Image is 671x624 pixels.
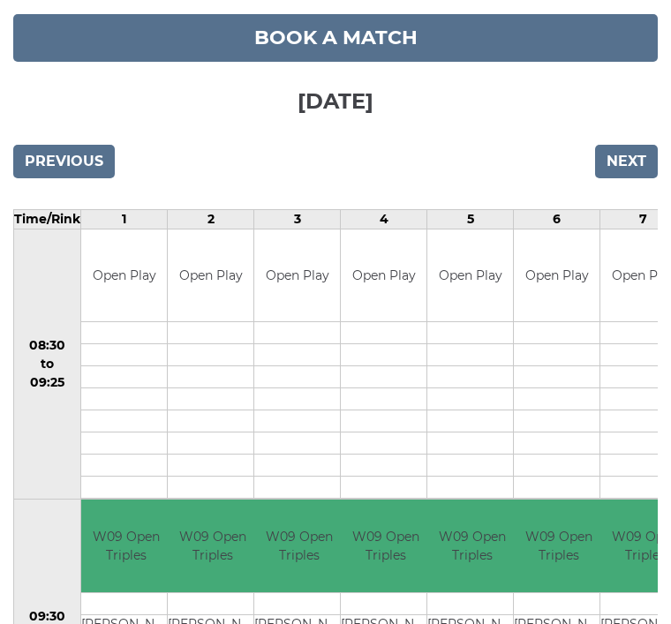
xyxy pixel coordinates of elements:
input: Next [595,145,658,178]
td: 08:30 to 09:25 [14,229,81,500]
td: W09 Open Triples [168,500,257,592]
td: W09 Open Triples [81,500,170,592]
h3: [DATE] [13,62,658,136]
td: Time/Rink [14,209,81,229]
td: 2 [168,209,254,229]
input: Previous [13,145,115,178]
td: Open Play [514,229,599,322]
td: 3 [254,209,341,229]
td: Open Play [81,229,167,322]
td: Open Play [427,229,513,322]
td: Open Play [168,229,253,322]
td: 6 [514,209,600,229]
td: W09 Open Triples [254,500,343,592]
td: W09 Open Triples [514,500,603,592]
td: W09 Open Triples [427,500,516,592]
td: W09 Open Triples [341,500,430,592]
td: Open Play [254,229,340,322]
td: Open Play [341,229,426,322]
a: Book a match [13,14,658,62]
td: 5 [427,209,514,229]
td: 1 [81,209,168,229]
td: 4 [341,209,427,229]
